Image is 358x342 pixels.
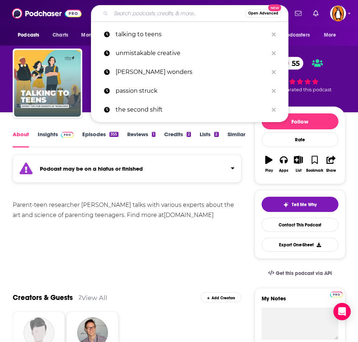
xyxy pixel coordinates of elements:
[262,218,338,232] a: Contact This Podcast
[333,303,351,320] div: Open Intercom Messenger
[109,132,118,137] div: 355
[262,132,338,147] div: Rate
[330,5,346,21] img: User Profile
[38,131,74,147] a: InsightsPodchaser Pro
[91,5,288,22] div: Search podcasts, credits, & more...
[279,168,288,173] div: Apps
[48,28,72,42] a: Charts
[116,100,268,119] p: the second shift
[262,295,338,308] label: My Notes
[330,5,346,21] button: Show profile menu
[265,168,273,173] div: Play
[292,7,304,20] a: Show notifications dropdown
[82,131,118,147] a: Episodes355
[248,12,278,15] span: Open Advanced
[262,238,338,252] button: Export One-Sheet
[40,165,143,172] strong: Podcast may be on a hiatus or finished
[262,151,276,177] button: Play
[82,294,107,301] a: View All
[283,202,289,208] img: tell me why sparkle
[81,30,107,40] span: Monitoring
[116,44,268,63] p: unmistakable creative
[296,168,301,173] div: List
[326,168,336,173] div: Share
[324,151,338,177] button: Share
[13,159,241,183] section: Click to expand status details
[276,151,291,177] button: Apps
[91,63,288,82] a: [PERSON_NAME] wonders
[275,30,310,40] span: For Podcasters
[187,132,191,137] div: 2
[276,270,332,276] span: Get this podcast via API
[18,30,39,40] span: Podcasts
[116,63,268,82] p: kelly corrigan wonders
[255,52,345,97] div: 55 1 personrated this podcast
[13,28,49,42] button: open menu
[291,151,306,177] button: List
[262,197,338,212] button: tell me why sparkleTell Me Why
[310,7,321,20] a: Show notifications dropdown
[262,264,338,282] a: Get this podcast via API
[12,7,82,20] img: Podchaser - Follow, Share and Rate Podcasts
[290,87,332,92] span: rated this podcast
[284,57,303,70] span: 55
[164,212,214,218] a: [DOMAIN_NAME]
[306,151,324,177] button: Bookmark
[277,57,303,70] a: 55
[324,30,336,40] span: More
[292,202,317,208] span: Tell Me Why
[245,9,282,18] button: Open AdvancedNew
[127,131,155,147] a: Reviews1
[228,131,245,147] a: Similar
[262,113,338,129] button: Follow
[13,293,73,302] a: Creators & Guests
[76,28,116,42] button: open menu
[306,168,323,173] div: Bookmark
[201,292,241,303] div: Add Creators
[14,50,81,117] img: Talking To Teens: Expert Tips for Parenting Teenagers
[200,131,218,147] a: Lists2
[116,82,268,100] p: passion struck
[91,44,288,63] a: unmistakable creative
[79,294,82,301] div: 2
[111,8,245,19] input: Search podcasts, credits, & more...
[330,5,346,21] span: Logged in as penguin_portfolio
[91,25,288,44] a: talking to teens
[330,291,343,297] a: Pro website
[270,28,320,42] button: open menu
[91,82,288,100] a: passion struck
[319,28,345,42] button: open menu
[53,30,68,40] span: Charts
[13,200,241,220] div: Parent-teen researcher [PERSON_NAME] talks with various experts about the art and science of pare...
[164,131,191,147] a: Credits2
[61,132,74,138] img: Podchaser Pro
[214,132,218,137] div: 2
[268,4,281,11] span: New
[91,100,288,119] a: the second shift
[13,131,29,147] a: About
[152,132,155,137] div: 1
[330,292,343,297] img: Podchaser Pro
[116,25,268,44] p: talking to teens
